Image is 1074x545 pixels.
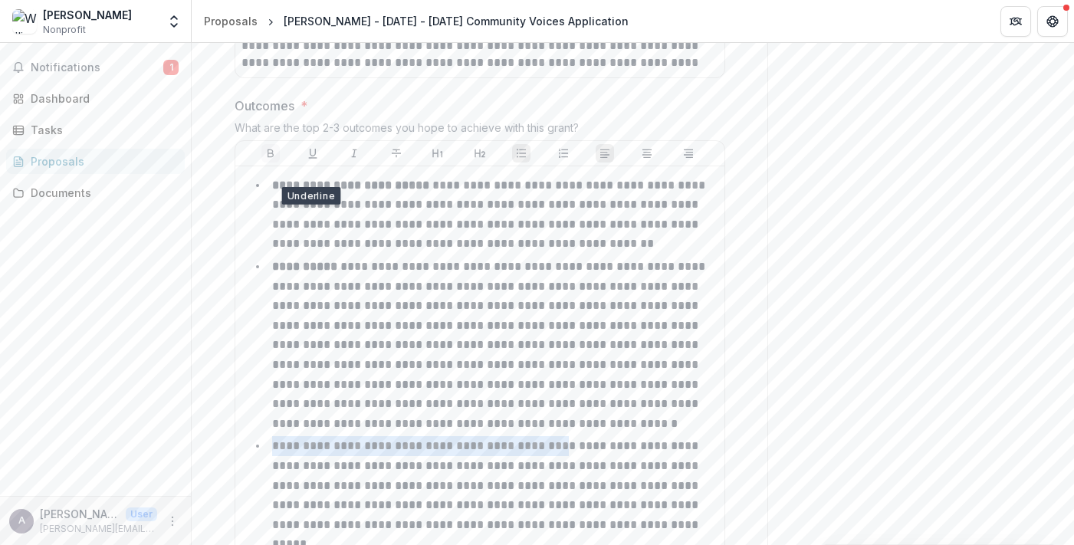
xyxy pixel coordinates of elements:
[284,13,629,29] div: [PERSON_NAME] - [DATE] - [DATE] Community Voices Application
[43,7,132,23] div: [PERSON_NAME]
[387,144,406,163] button: Strike
[6,86,185,111] a: Dashboard
[40,506,120,522] p: [PERSON_NAME][EMAIL_ADDRESS][DOMAIN_NAME]
[512,144,530,163] button: Bullet List
[471,144,489,163] button: Heading 2
[6,149,185,174] a: Proposals
[304,144,322,163] button: Underline
[554,144,573,163] button: Ordered List
[429,144,447,163] button: Heading 1
[235,121,725,140] div: What are the top 2-3 outcomes you hope to achieve with this grant?
[163,60,179,75] span: 1
[204,13,258,29] div: Proposals
[679,144,698,163] button: Align Right
[31,153,172,169] div: Proposals
[31,122,172,138] div: Tasks
[31,90,172,107] div: Dashboard
[6,55,185,80] button: Notifications1
[18,516,25,526] div: armstrong.wm@gmail.com
[163,6,185,37] button: Open entity switcher
[1037,6,1068,37] button: Get Help
[198,10,264,32] a: Proposals
[6,117,185,143] a: Tasks
[31,61,163,74] span: Notifications
[6,180,185,205] a: Documents
[43,23,86,37] span: Nonprofit
[12,9,37,34] img: William Marcellus Armstrong
[198,10,635,32] nav: breadcrumb
[235,97,294,115] p: Outcomes
[638,144,656,163] button: Align Center
[596,144,614,163] button: Align Left
[31,185,172,201] div: Documents
[126,507,157,521] p: User
[261,144,280,163] button: Bold
[40,522,157,536] p: [PERSON_NAME][EMAIL_ADDRESS][DOMAIN_NAME]
[345,144,363,163] button: Italicize
[163,512,182,530] button: More
[1000,6,1031,37] button: Partners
